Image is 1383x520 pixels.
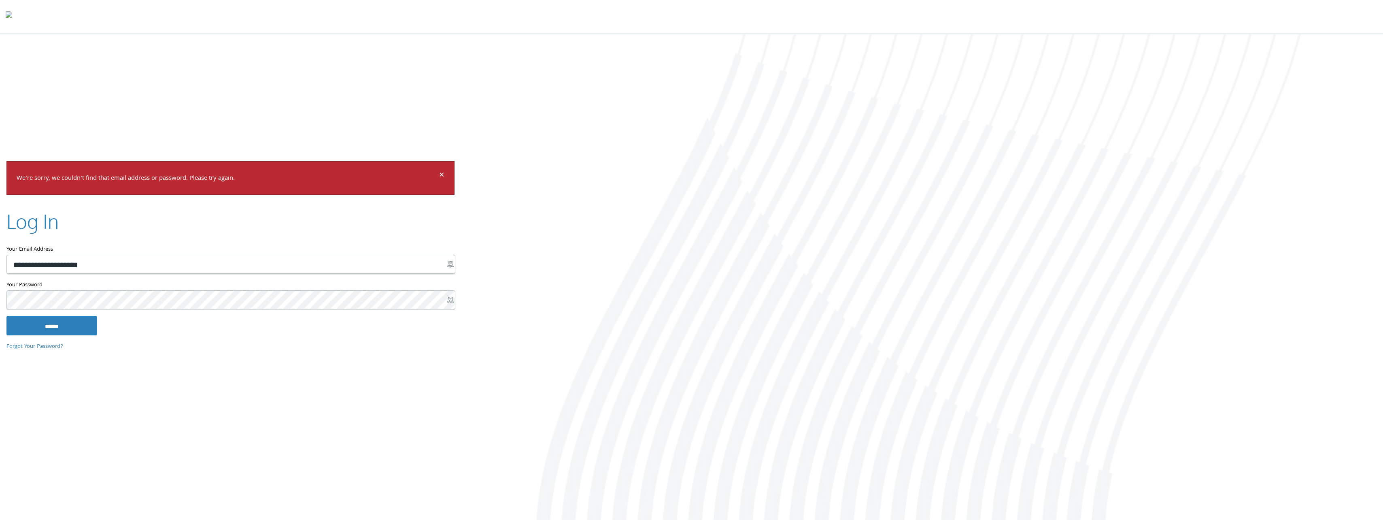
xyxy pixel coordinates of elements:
span: × [439,168,444,184]
a: Forgot Your Password? [6,342,63,351]
h2: Log In [6,208,59,235]
img: todyl-logo-dark.svg [6,9,12,25]
p: We're sorry, we couldn't find that email address or password. Please try again. [17,173,438,185]
button: Dismiss alert [439,171,444,181]
label: Your Password [6,280,455,290]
